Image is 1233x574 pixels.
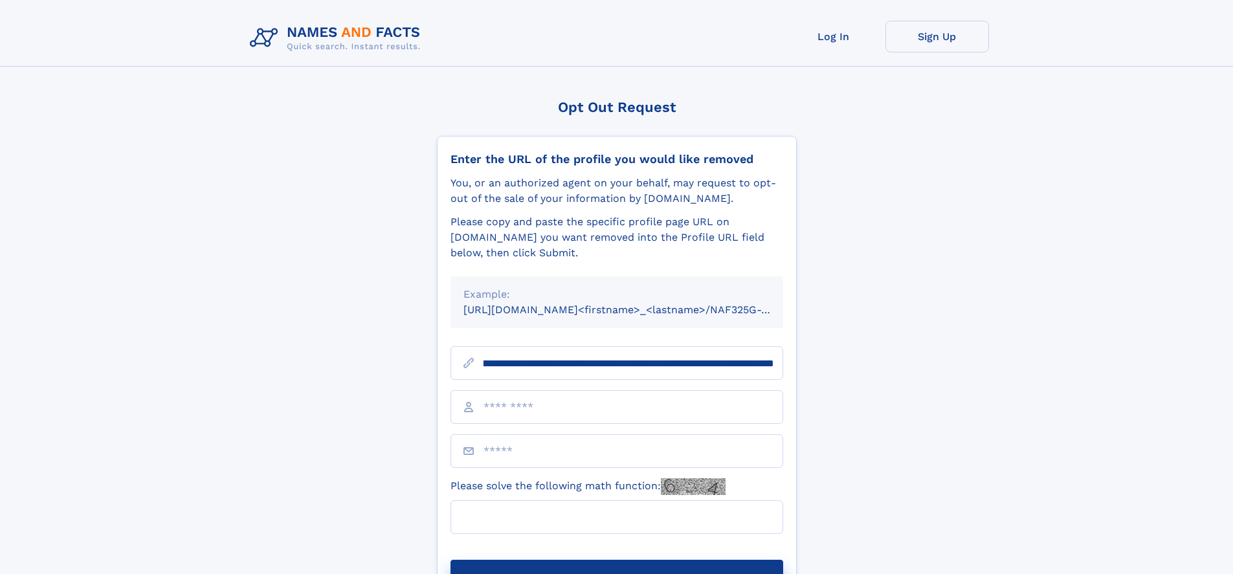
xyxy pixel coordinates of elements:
[437,99,797,115] div: Opt Out Request
[782,21,885,52] a: Log In
[450,152,783,166] div: Enter the URL of the profile you would like removed
[450,214,783,261] div: Please copy and paste the specific profile page URL on [DOMAIN_NAME] you want removed into the Pr...
[245,21,431,56] img: Logo Names and Facts
[450,175,783,206] div: You, or an authorized agent on your behalf, may request to opt-out of the sale of your informatio...
[450,478,726,495] label: Please solve the following math function:
[885,21,989,52] a: Sign Up
[463,287,770,302] div: Example:
[463,304,808,316] small: [URL][DOMAIN_NAME]<firstname>_<lastname>/NAF325G-xxxxxxxx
